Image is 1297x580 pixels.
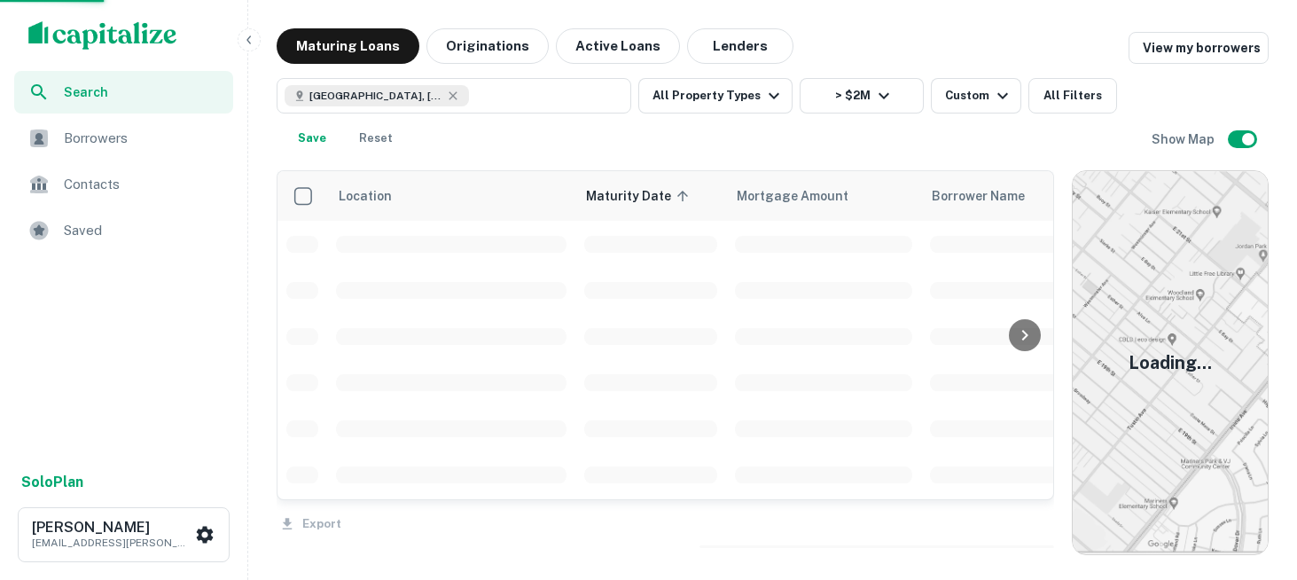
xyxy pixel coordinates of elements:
[284,121,340,156] button: Save your search to get updates of matches that match your search criteria.
[931,78,1021,114] button: Custom
[64,220,223,241] span: Saved
[800,78,924,114] button: > $2M
[586,185,694,207] span: Maturity Date
[64,128,223,149] span: Borrowers
[1129,32,1269,64] a: View my borrowers
[14,117,233,160] a: Borrowers
[309,88,442,104] span: [GEOGRAPHIC_DATA], [GEOGRAPHIC_DATA], [GEOGRAPHIC_DATA]
[932,185,1025,207] span: Borrower Name
[737,185,871,207] span: Mortgage Amount
[1208,438,1297,523] iframe: Chat Widget
[277,78,631,114] button: [GEOGRAPHIC_DATA], [GEOGRAPHIC_DATA], [GEOGRAPHIC_DATA]
[687,28,793,64] button: Lenders
[338,185,392,207] span: Location
[348,121,404,156] button: Reset
[14,209,233,252] a: Saved
[14,163,233,206] a: Contacts
[32,535,191,551] p: [EMAIL_ADDRESS][PERSON_NAME][DOMAIN_NAME]
[277,28,419,64] button: Maturing Loans
[1129,349,1212,376] h5: Loading...
[726,171,921,221] th: Mortgage Amount
[1152,129,1217,149] h6: Show Map
[21,474,83,490] strong: Solo Plan
[14,71,233,114] a: Search
[575,171,726,221] th: Maturity Date
[556,28,680,64] button: Active Loans
[327,171,575,221] th: Location
[28,21,177,50] img: capitalize-logo.png
[1073,171,1268,554] img: map-placeholder.webp
[921,171,1116,221] th: Borrower Name
[426,28,549,64] button: Originations
[18,507,230,562] button: [PERSON_NAME][EMAIL_ADDRESS][PERSON_NAME][DOMAIN_NAME]
[64,82,223,102] span: Search
[64,174,223,195] span: Contacts
[945,85,1013,106] div: Custom
[21,472,83,493] a: SoloPlan
[1028,78,1117,114] button: All Filters
[638,78,793,114] button: All Property Types
[32,521,191,535] h6: [PERSON_NAME]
